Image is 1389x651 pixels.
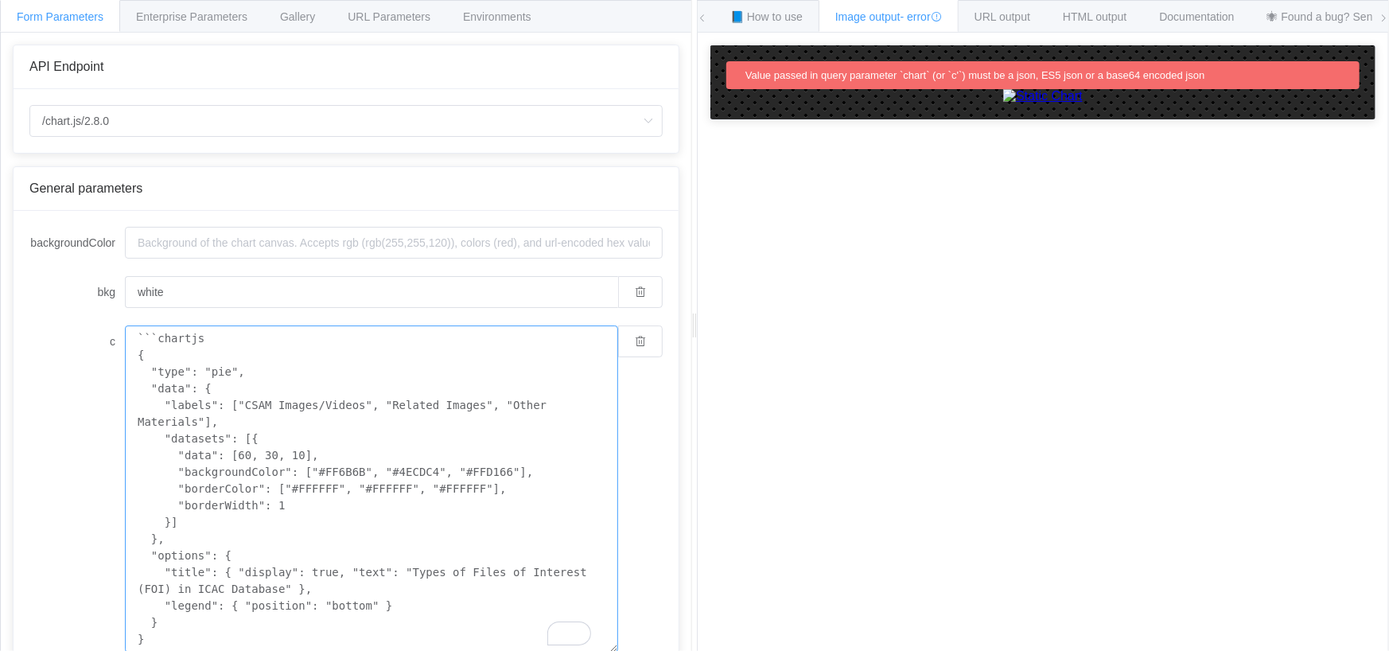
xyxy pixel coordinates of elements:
[745,69,1204,81] span: Value passed in query parameter `chart` (or `c'`) must be a json, ES5 json or a base64 encoded json
[29,227,125,259] label: backgroundColor
[29,60,103,73] span: API Endpoint
[29,181,142,195] span: General parameters
[348,10,430,23] span: URL Parameters
[463,10,531,23] span: Environments
[1160,10,1235,23] span: Documentation
[125,276,618,308] input: Background of the chart canvas. Accepts rgb (rgb(255,255,120)), colors (red), and url-encoded hex...
[125,227,663,259] input: Background of the chart canvas. Accepts rgb (rgb(255,255,120)), colors (red), and url-encoded hex...
[136,10,247,23] span: Enterprise Parameters
[29,325,125,357] label: c
[726,89,1360,103] a: Static Chart
[1003,89,1083,103] img: Static Chart
[730,10,803,23] span: 📘 How to use
[975,10,1030,23] span: URL output
[280,10,315,23] span: Gallery
[29,105,663,137] input: Select
[835,10,942,23] span: Image output
[29,276,125,308] label: bkg
[17,10,103,23] span: Form Parameters
[1063,10,1126,23] span: HTML output
[901,10,942,23] span: - error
